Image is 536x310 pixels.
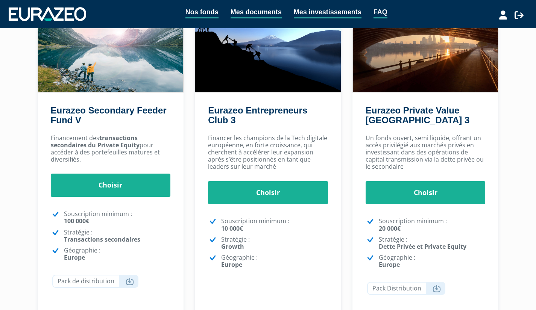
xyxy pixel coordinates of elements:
p: Financement des pour accéder à des portefeuilles matures et diversifiés. [51,135,171,163]
strong: Europe [221,260,242,269]
a: Choisir [366,181,486,204]
a: Pack Distribution [367,282,445,295]
a: Eurazeo Private Value [GEOGRAPHIC_DATA] 3 [366,105,469,125]
p: Géographie : [379,254,486,268]
a: Pack de distribution [52,275,138,288]
p: Stratégie : [64,229,171,243]
p: Géographie : [221,254,328,268]
strong: Dette Privée et Private Equity [379,242,466,251]
img: Eurazeo Secondary Feeder Fund V [38,4,184,92]
strong: Europe [64,253,85,262]
a: FAQ [374,7,387,18]
a: Choisir [208,181,328,204]
strong: Transactions secondaires [64,235,140,243]
img: 1732889491-logotype_eurazeo_blanc_rvb.png [9,7,86,21]
p: Souscription minimum : [221,218,328,232]
strong: Growth [221,242,244,251]
a: Nos fonds [185,7,219,18]
a: Eurazeo Secondary Feeder Fund V [51,105,167,125]
strong: transactions secondaires du Private Equity [51,134,140,149]
a: Mes documents [231,7,282,18]
p: Souscription minimum : [64,210,171,225]
strong: 10 000€ [221,224,243,233]
p: Financer les champions de la Tech digitale européenne, en forte croissance, qui cherchent à accél... [208,135,328,171]
p: Un fonds ouvert, semi liquide, offrant un accès privilégié aux marchés privés en investissant dan... [366,135,486,171]
p: Souscription minimum : [379,218,486,232]
p: Stratégie : [221,236,328,250]
strong: Europe [379,260,400,269]
strong: 100 000€ [64,217,89,225]
p: Géographie : [64,247,171,261]
strong: 20 000€ [379,224,401,233]
img: Eurazeo Entrepreneurs Club 3 [195,4,341,92]
img: Eurazeo Private Value Europe 3 [353,4,498,92]
a: Eurazeo Entrepreneurs Club 3 [208,105,307,125]
p: Stratégie : [379,236,486,250]
a: Mes investissements [294,7,361,18]
a: Choisir [51,174,171,197]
